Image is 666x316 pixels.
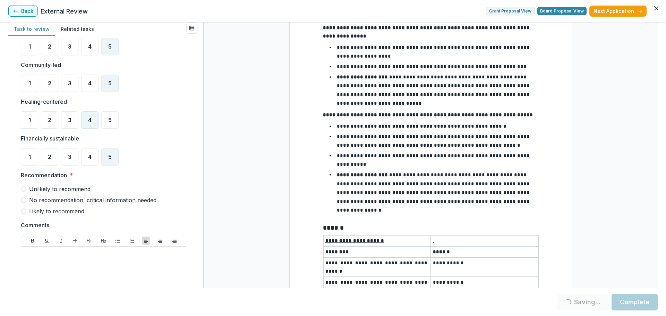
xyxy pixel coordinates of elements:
[21,171,67,179] p: Recommendation
[68,44,71,49] span: 3
[48,117,51,123] span: 2
[48,44,51,49] span: 2
[55,23,100,36] button: Related tasks
[48,80,51,86] span: 2
[170,237,179,245] button: Align Right
[21,61,61,69] p: Community-led
[21,134,79,143] p: Financially sustainable
[108,117,112,123] span: 5
[88,80,92,86] span: 4
[28,117,31,123] span: 1
[612,294,658,310] button: Complete
[108,154,112,160] span: 5
[8,23,55,36] button: Task to review
[537,7,587,15] button: Board Proposal View
[186,23,197,34] button: View all reviews
[68,80,71,86] span: 3
[88,117,92,123] span: 4
[28,154,31,160] span: 1
[8,6,38,17] button: Back
[589,6,647,17] button: Next Application
[48,154,51,160] span: 2
[651,3,662,14] button: Close
[142,237,150,245] button: Align Left
[85,237,93,245] button: Heading 1
[486,7,535,15] button: Grant Proposal View
[28,80,31,86] span: 1
[29,185,91,193] span: Unlikely to recommend
[57,237,65,245] button: Italicize
[28,44,31,49] span: 1
[88,44,92,49] span: 4
[28,237,37,245] button: Bold
[71,237,79,245] button: Strike
[41,7,88,16] p: External Review
[43,237,51,245] button: Underline
[88,154,92,160] span: 4
[99,237,108,245] button: Heading 2
[68,117,71,123] span: 3
[68,154,71,160] span: 3
[156,237,164,245] button: Align Center
[21,221,49,229] p: Comments
[128,237,136,245] button: Ordered List
[29,207,84,215] span: Likely to recommend
[21,97,67,106] p: Healing-centered
[108,44,112,49] span: 5
[108,80,112,86] span: 5
[113,237,122,245] button: Bullet List
[29,196,156,204] span: No recommendation, critical information needed
[557,294,609,310] button: Saving...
